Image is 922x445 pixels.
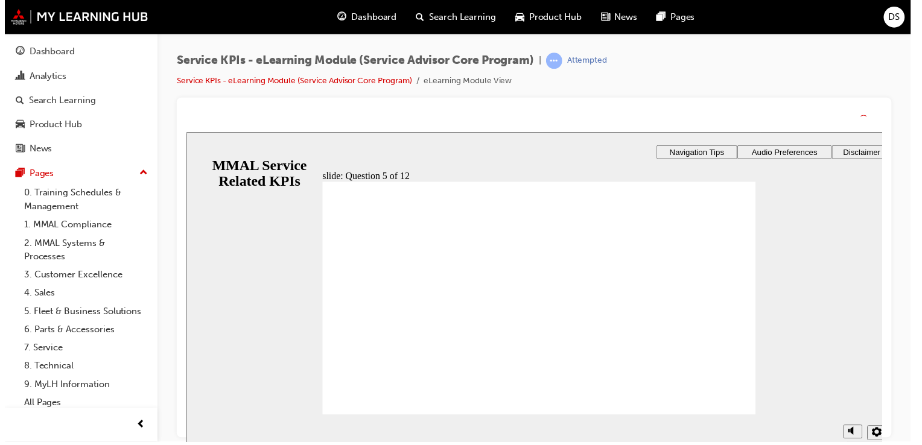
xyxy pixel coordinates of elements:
a: 7. Service [14,341,149,360]
div: Attempted [567,55,607,67]
a: 8. Technical [14,359,149,378]
span: guage-icon [335,10,345,25]
span: learningRecordVerb_ATTEMPT-icon [545,53,562,69]
li: eLearning Module View [422,75,511,89]
span: | [538,54,541,68]
button: Pages [5,163,149,186]
a: news-iconNews [591,5,647,30]
span: News [615,10,638,24]
span: up-icon [136,166,144,182]
a: 9. MyLH Information [14,378,149,397]
a: guage-iconDashboard [326,5,405,30]
a: Search Learning [5,90,149,112]
div: Dashboard [25,45,71,59]
a: 4. Sales [14,286,149,305]
span: car-icon [515,10,524,25]
span: guage-icon [11,47,20,58]
a: 3. Customer Excellence [14,268,149,286]
span: Dashboard [349,10,395,24]
span: news-icon [601,10,610,25]
a: Product Hub [5,115,149,137]
button: DS [886,7,907,28]
a: 0. Training Schedules & Management [14,185,149,217]
a: search-iconSearch Learning [405,5,505,30]
a: car-iconProduct Hub [505,5,591,30]
span: news-icon [11,145,20,156]
div: Product Hub [25,119,78,133]
div: Analytics [25,70,62,84]
span: DS [891,10,902,24]
img: mmal [6,9,145,25]
a: News [5,139,149,161]
a: Analytics [5,66,149,88]
span: chart-icon [11,72,20,83]
span: Search Learning [428,10,495,24]
a: 5. Fleet & Business Solutions [14,305,149,323]
a: 1. MMAL Compliance [14,217,149,236]
div: News [25,143,48,157]
span: prev-icon [133,421,142,436]
button: DashboardAnalyticsSearch LearningProduct HubNews [5,39,149,163]
a: 6. Parts & Accessories [14,323,149,341]
span: search-icon [415,10,423,25]
a: pages-iconPages [647,5,705,30]
a: Dashboard [5,41,149,63]
a: All Pages [14,396,149,415]
span: search-icon [11,96,19,107]
span: Pages [671,10,696,24]
div: Search Learning [24,94,92,108]
span: Product Hub [529,10,582,24]
span: car-icon [11,121,20,131]
div: Pages [25,168,49,181]
span: pages-icon [11,169,20,180]
a: Service KPIs - eLearning Module (Service Advisor Core Program) [173,76,410,86]
span: Service KPIs - eLearning Module (Service Advisor Core Program) [173,54,533,68]
span: pages-icon [657,10,666,25]
a: 2. MMAL Systems & Processes [14,236,149,268]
